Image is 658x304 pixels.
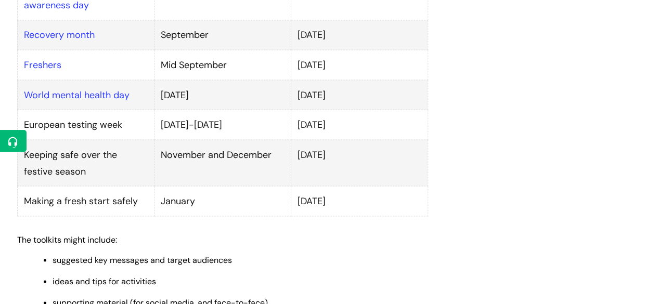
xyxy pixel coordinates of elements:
[154,186,291,216] td: January
[154,80,291,109] td: [DATE]
[291,80,428,109] td: [DATE]
[154,139,291,186] td: November and December
[154,50,291,80] td: Mid September
[17,186,154,216] td: Making a fresh start safely
[154,110,291,139] td: [DATE]-[DATE]
[24,29,95,41] a: Recovery month
[17,234,117,245] span: The toolkits might include:
[291,110,428,139] td: [DATE]
[17,110,154,139] td: European testing week
[154,20,291,50] td: September
[24,88,130,101] a: World mental health day
[291,139,428,186] td: [DATE]
[291,20,428,50] td: [DATE]
[53,254,232,265] span: suggested key messages and target audiences
[17,139,154,186] td: Keeping safe over the festive season
[53,275,156,286] span: ideas and tips for activities
[291,50,428,80] td: [DATE]
[291,186,428,216] td: [DATE]
[24,58,61,71] a: Freshers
